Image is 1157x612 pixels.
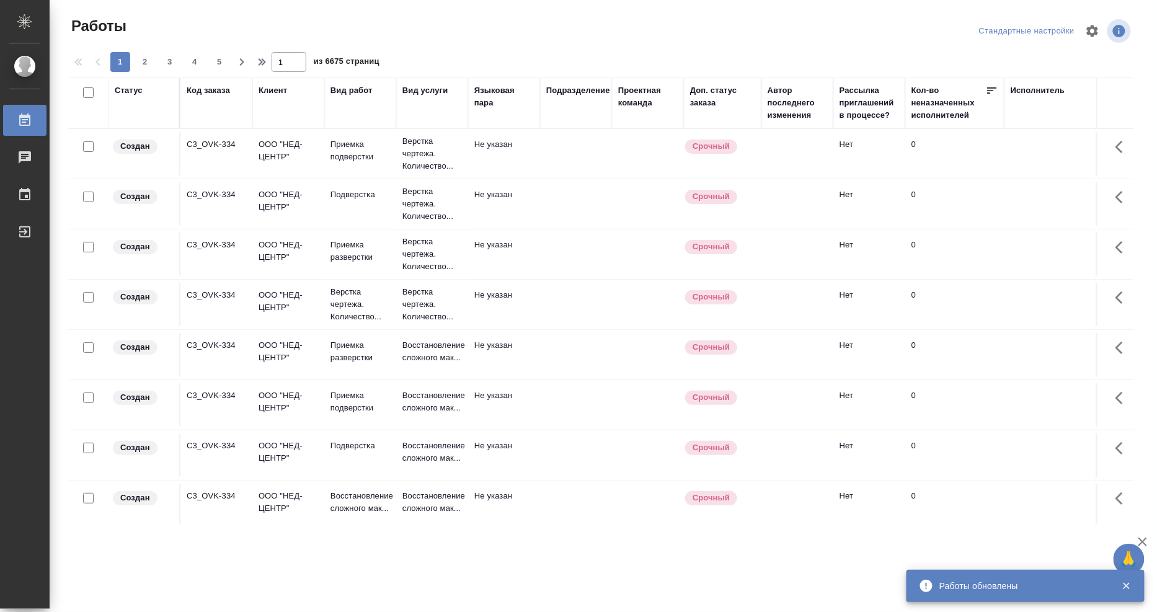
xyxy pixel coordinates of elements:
[1108,484,1138,513] button: Здесь прячутся важные кнопки
[259,440,318,464] p: ООО "НЕД-ЦЕНТР"
[833,383,905,427] td: Нет
[474,84,534,109] div: Языковая пара
[112,339,173,356] div: Заказ еще не согласован с клиентом, искать исполнителей рано
[693,492,730,504] p: Срочный
[905,182,1004,226] td: 0
[210,52,229,72] button: 5
[976,22,1078,41] div: split button
[187,490,246,502] div: C3_OVK-334
[402,185,462,223] p: Верстка чертежа. Количество...
[546,84,610,97] div: Подразделение
[833,484,905,527] td: Нет
[112,490,173,507] div: Заказ еще не согласован с клиентом, искать исполнителей рано
[833,333,905,376] td: Нет
[259,138,318,163] p: ООО "НЕД-ЦЕНТР"
[690,84,755,109] div: Доп. статус заказа
[112,389,173,406] div: Заказ еще не согласован с клиентом, искать исполнителей рано
[468,182,540,226] td: Не указан
[1108,283,1138,313] button: Здесь прячутся важные кнопки
[468,484,540,527] td: Не указан
[693,341,730,353] p: Срочный
[468,132,540,175] td: Не указан
[905,383,1004,427] td: 0
[187,84,230,97] div: Код заказа
[112,188,173,205] div: Заказ еще не согласован с клиентом, искать исполнителей рано
[112,138,173,155] div: Заказ еще не согласован с клиентом, искать исполнителей рано
[330,239,390,264] p: Приемка разверстки
[693,391,730,404] p: Срочный
[693,241,730,253] p: Срочный
[259,339,318,364] p: ООО "НЕД-ЦЕНТР"
[330,339,390,364] p: Приемка разверстки
[693,441,730,454] p: Срочный
[905,433,1004,477] td: 0
[1114,580,1139,592] button: Закрыть
[1107,19,1133,43] span: Посмотреть информацию
[187,188,246,201] div: C3_OVK-334
[135,56,155,68] span: 2
[840,84,899,122] div: Рассылка приглашений в процессе?
[402,84,448,97] div: Вид услуги
[330,84,373,97] div: Вид работ
[120,291,150,303] p: Создан
[1108,333,1138,363] button: Здесь прячутся важные кнопки
[68,16,126,36] span: Работы
[1078,16,1107,46] span: Настроить таблицу
[259,289,318,314] p: ООО "НЕД-ЦЕНТР"
[187,440,246,452] div: C3_OVK-334
[905,132,1004,175] td: 0
[120,441,150,454] p: Создан
[768,84,827,122] div: Автор последнего изменения
[330,440,390,452] p: Подверстка
[330,286,390,323] p: Верстка чертежа. Количество...
[468,433,540,477] td: Не указан
[115,84,143,97] div: Статус
[120,391,150,404] p: Создан
[1108,182,1138,212] button: Здесь прячутся важные кнопки
[210,56,229,68] span: 5
[330,188,390,201] p: Подверстка
[911,84,986,122] div: Кол-во неназначенных исполнителей
[833,283,905,326] td: Нет
[402,286,462,323] p: Верстка чертежа. Количество...
[1114,544,1145,575] button: 🙏
[185,52,205,72] button: 4
[120,241,150,253] p: Создан
[402,135,462,172] p: Верстка чертежа. Количество...
[468,233,540,276] td: Не указан
[1011,84,1065,97] div: Исполнитель
[112,239,173,255] div: Заказ еще не согласован с клиентом, искать исполнителей рано
[120,492,150,504] p: Создан
[905,283,1004,326] td: 0
[833,182,905,226] td: Нет
[905,484,1004,527] td: 0
[185,56,205,68] span: 4
[187,239,246,251] div: C3_OVK-334
[693,291,730,303] p: Срочный
[402,490,462,515] p: Восстановление сложного мак...
[1108,233,1138,262] button: Здесь прячутся важные кнопки
[120,190,150,203] p: Создан
[120,341,150,353] p: Создан
[160,56,180,68] span: 3
[187,289,246,301] div: C3_OVK-334
[112,289,173,306] div: Заказ еще не согласован с клиентом, искать исполнителей рано
[402,236,462,273] p: Верстка чертежа. Количество...
[187,138,246,151] div: C3_OVK-334
[1108,132,1138,162] button: Здесь прячутся важные кнопки
[259,239,318,264] p: ООО "НЕД-ЦЕНТР"
[833,233,905,276] td: Нет
[402,440,462,464] p: Восстановление сложного мак...
[160,52,180,72] button: 3
[833,132,905,175] td: Нет
[905,233,1004,276] td: 0
[187,339,246,352] div: C3_OVK-334
[402,389,462,414] p: Восстановление сложного мак...
[259,389,318,414] p: ООО "НЕД-ЦЕНТР"
[259,84,287,97] div: Клиент
[120,140,150,153] p: Создан
[330,138,390,163] p: Приемка подверстки
[135,52,155,72] button: 2
[330,389,390,414] p: Приемка подверстки
[259,490,318,515] p: ООО "НЕД-ЦЕНТР"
